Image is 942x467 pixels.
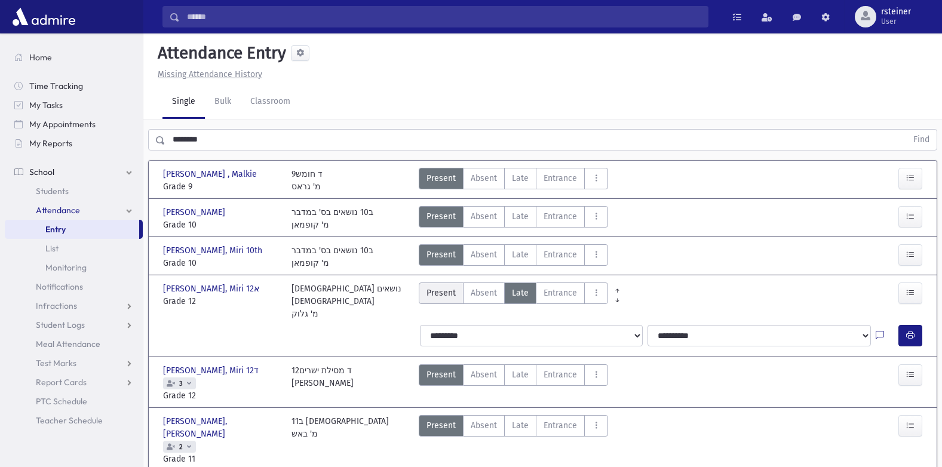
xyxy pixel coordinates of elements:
[241,85,300,119] a: Classroom
[45,224,66,235] span: Entry
[544,368,577,381] span: Entrance
[177,443,185,451] span: 2
[5,76,143,96] a: Time Tracking
[5,277,143,296] a: Notifications
[292,168,323,193] div: 9ד חומש מ' גראס
[419,206,608,231] div: AttTypes
[205,85,241,119] a: Bulk
[471,368,497,381] span: Absent
[512,368,529,381] span: Late
[163,453,280,465] span: Grade 11
[158,69,262,79] u: Missing Attendance History
[29,52,52,63] span: Home
[426,287,456,299] span: Present
[5,239,143,258] a: List
[544,287,577,299] span: Entrance
[292,364,354,402] div: 12ד מסילת ישרים [PERSON_NAME]
[881,17,911,26] span: User
[45,243,59,254] span: List
[163,282,262,295] span: [PERSON_NAME], Miri א12
[29,119,96,130] span: My Appointments
[36,396,87,407] span: PTC Schedule
[153,69,262,79] a: Missing Attendance History
[163,415,280,440] span: [PERSON_NAME], [PERSON_NAME]
[292,415,389,465] div: 11ב [DEMOGRAPHIC_DATA] מ' באש
[5,334,143,354] a: Meal Attendance
[177,380,185,388] span: 3
[5,354,143,373] a: Test Marks
[426,368,456,381] span: Present
[36,186,69,196] span: Students
[163,244,265,257] span: [PERSON_NAME], Miri 10th
[426,172,456,185] span: Present
[36,339,100,349] span: Meal Attendance
[512,287,529,299] span: Late
[5,220,139,239] a: Entry
[153,43,286,63] h5: Attendance Entry
[163,206,228,219] span: [PERSON_NAME]
[5,373,143,392] a: Report Cards
[544,419,577,432] span: Entrance
[906,130,937,150] button: Find
[5,162,143,182] a: School
[426,210,456,223] span: Present
[512,172,529,185] span: Late
[5,392,143,411] a: PTC Schedule
[5,315,143,334] a: Student Logs
[163,257,280,269] span: Grade 10
[471,287,497,299] span: Absent
[419,415,608,465] div: AttTypes
[163,364,261,377] span: [PERSON_NAME], Miri ד12
[36,281,83,292] span: Notifications
[544,172,577,185] span: Entrance
[45,262,87,273] span: Monitoring
[292,244,373,269] div: ב10 נושאים בס' במדבר מ' קופמאן
[471,419,497,432] span: Absent
[29,100,63,110] span: My Tasks
[5,201,143,220] a: Attendance
[544,210,577,223] span: Entrance
[36,358,76,368] span: Test Marks
[163,295,280,308] span: Grade 12
[5,182,143,201] a: Students
[419,282,608,320] div: AttTypes
[512,248,529,261] span: Late
[5,296,143,315] a: Infractions
[419,244,608,269] div: AttTypes
[426,248,456,261] span: Present
[512,210,529,223] span: Late
[10,5,78,29] img: AdmirePro
[292,282,408,320] div: [DEMOGRAPHIC_DATA] נושאים [DEMOGRAPHIC_DATA] מ' גלוק
[36,205,80,216] span: Attendance
[5,411,143,430] a: Teacher Schedule
[471,210,497,223] span: Absent
[419,168,608,193] div: AttTypes
[426,419,456,432] span: Present
[29,167,54,177] span: School
[512,419,529,432] span: Late
[36,415,103,426] span: Teacher Schedule
[419,364,608,402] div: AttTypes
[471,248,497,261] span: Absent
[29,138,72,149] span: My Reports
[29,81,83,91] span: Time Tracking
[5,48,143,67] a: Home
[163,389,280,402] span: Grade 12
[36,300,77,311] span: Infractions
[5,96,143,115] a: My Tasks
[5,134,143,153] a: My Reports
[544,248,577,261] span: Entrance
[36,319,85,330] span: Student Logs
[5,115,143,134] a: My Appointments
[163,180,280,193] span: Grade 9
[881,7,911,17] span: rsteiner
[163,219,280,231] span: Grade 10
[163,168,259,180] span: [PERSON_NAME] , Malkie
[292,206,373,231] div: ב10 נושאים בס' במדבר מ' קופמאן
[162,85,205,119] a: Single
[36,377,87,388] span: Report Cards
[471,172,497,185] span: Absent
[5,258,143,277] a: Monitoring
[180,6,708,27] input: Search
